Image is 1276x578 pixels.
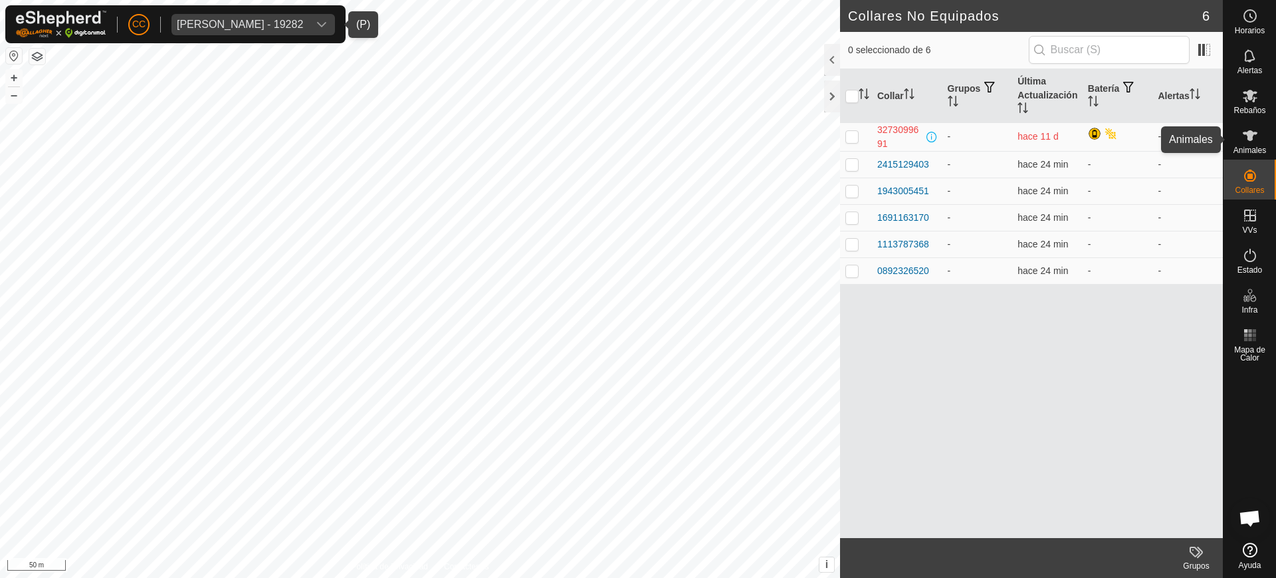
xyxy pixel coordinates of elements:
a: Política de Privacidad [352,561,428,573]
p-sorticon: Activar para ordenar [1017,104,1028,115]
span: VVs [1242,226,1257,234]
div: 0892326520 [877,264,929,278]
span: 0 seleccionado de 6 [848,43,1029,57]
span: Estado [1237,266,1262,274]
p-sorticon: Activar para ordenar [1190,90,1200,101]
td: - [1083,257,1153,284]
div: 2415129403 [877,158,929,172]
td: - [942,231,1013,257]
span: 15 sept 2025, 12:34 [1017,159,1068,170]
div: 1943005451 [877,184,929,198]
td: - [942,257,1013,284]
span: Animales [1233,146,1266,154]
th: Batería [1083,69,1153,123]
div: Grupos [1170,560,1223,572]
button: i [819,557,834,572]
button: Capas del Mapa [29,49,45,65]
span: 15 sept 2025, 12:34 [1017,186,1068,196]
a: Contáctenos [444,561,488,573]
p-sorticon: Activar para ordenar [859,90,869,101]
td: - [1152,151,1223,178]
td: - [942,178,1013,204]
input: Buscar (S) [1029,36,1190,64]
th: Grupos [942,69,1013,123]
td: - [1152,178,1223,204]
a: Ayuda [1223,537,1276,575]
span: 15 sept 2025, 12:34 [1017,212,1068,223]
span: Alertas [1237,67,1262,74]
td: - [1083,151,1153,178]
h2: Collares No Equipados [848,8,1202,24]
td: - [942,122,1013,151]
td: - [1083,178,1153,204]
span: Cesar Lopez Moledo - 19282 [171,14,308,35]
div: 1691163170 [877,211,929,225]
span: 6 [1202,6,1210,26]
th: Alertas [1152,69,1223,123]
button: – [6,87,22,103]
div: dropdown trigger [308,14,335,35]
td: - [1152,257,1223,284]
span: 15 sept 2025, 12:34 [1017,239,1068,249]
span: Collares [1235,186,1264,194]
span: CC [132,17,146,31]
div: [PERSON_NAME] - 19282 [177,19,303,30]
span: i [825,559,828,570]
span: Mapa de Calor [1227,346,1273,362]
th: Collar [872,69,942,123]
span: Horarios [1235,27,1265,35]
div: 1113787368 [877,237,929,251]
span: Rebaños [1233,106,1265,114]
span: 15 sept 2025, 12:34 [1017,265,1068,276]
span: Infra [1241,306,1257,314]
span: 4 sept 2025, 12:34 [1017,131,1059,142]
div: Chat abierto [1230,498,1270,538]
span: Ayuda [1239,561,1261,569]
img: Logo Gallagher [16,11,106,38]
button: Restablecer Mapa [6,48,22,64]
div: 3273099691 [877,123,924,151]
th: Última Actualización [1012,69,1083,123]
td: - [1152,122,1223,151]
td: - [1152,231,1223,257]
td: - [942,204,1013,231]
td: - [942,151,1013,178]
p-sorticon: Activar para ordenar [948,98,958,108]
td: - [1083,231,1153,257]
button: + [6,70,22,86]
td: - [1152,204,1223,231]
p-sorticon: Activar para ordenar [1088,98,1099,108]
td: - [1083,204,1153,231]
p-sorticon: Activar para ordenar [904,90,914,101]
